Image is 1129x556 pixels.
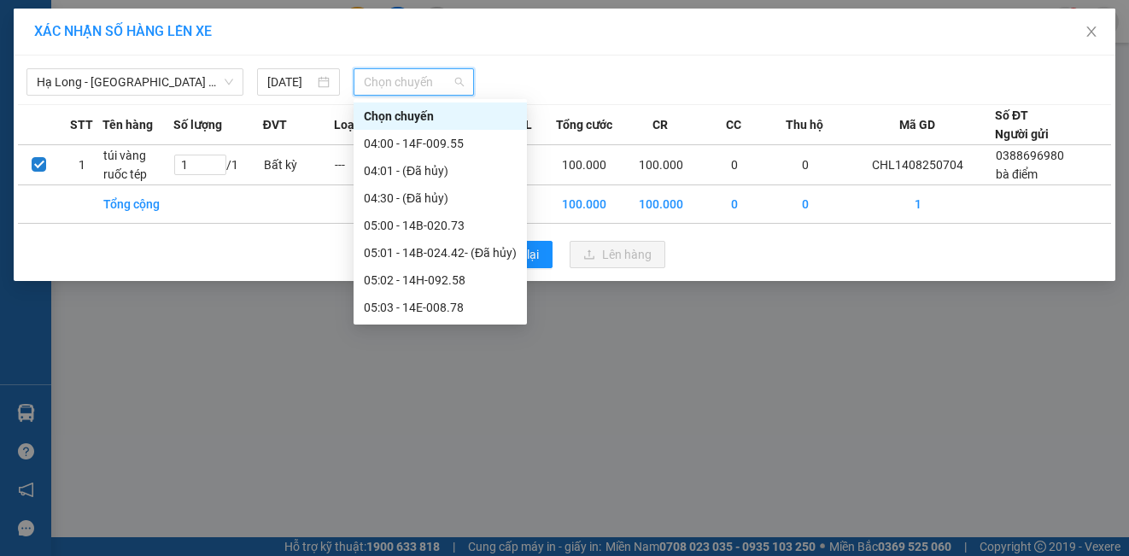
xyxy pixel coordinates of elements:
span: STT [70,115,93,134]
div: 05:02 - 14H-092.58 [364,271,517,290]
span: Tổng cước [556,115,612,134]
span: Loại hàng [334,115,388,134]
div: 05:00 - 14B-020.73 [364,216,517,235]
td: CHL1408250704 [840,145,995,185]
td: --- [334,145,405,185]
span: CR [652,115,668,134]
td: túi vàng ruốc tép [102,145,173,185]
span: close [1085,25,1098,38]
span: Gửi hàng Hạ Long: Hotline: [36,96,228,126]
td: 0 [769,185,840,224]
button: Close [1068,9,1115,56]
div: Số ĐT Người gửi [995,106,1049,143]
span: Chọn chuyến [364,69,465,95]
div: Chọn chuyến [354,102,527,130]
span: CC [726,115,741,134]
button: uploadLên hàng [570,241,665,268]
div: 04:30 - (Đã hủy) [364,189,517,208]
span: XÁC NHẬN SỐ HÀNG LÊN XE [34,23,212,39]
div: 04:00 - 14F-009.55 [364,134,517,153]
td: Tổng cộng [102,185,173,224]
strong: 0888 827 827 - 0848 827 827 [109,61,229,91]
span: Tên hàng [102,115,153,134]
td: Bất kỳ [263,145,334,185]
div: 05:03 - 14E-008.78 [364,298,517,317]
div: 05:01 - 14B-024.42 - (Đã hủy) [364,243,517,262]
strong: Công ty TNHH Phúc Xuyên [36,9,227,26]
td: 100.000 [546,145,623,185]
img: logo [11,126,32,210]
span: Gửi hàng [GEOGRAPHIC_DATA]: Hotline: [34,31,229,91]
span: Số lượng [173,115,222,134]
td: 0 [699,185,769,224]
span: bà điểm [996,167,1038,181]
td: 1 [840,185,995,224]
td: 0 [699,145,769,185]
span: Mã GD [899,115,935,134]
span: 0388696980 [996,149,1064,162]
td: 100.000 [623,185,699,224]
div: Chọn chuyến [364,107,517,126]
strong: 02033 616 626 - [69,96,227,126]
span: Hạ Long - Hà Nội (Limousine) [37,69,233,95]
span: ĐVT [263,115,287,134]
input: 14/08/2025 [267,73,314,91]
div: 04:01 - (Đã hủy) [364,161,517,180]
td: 100.000 [623,145,699,185]
td: 100.000 [546,185,623,224]
td: 1 [61,145,103,185]
td: 0 [769,145,840,185]
strong: 024 3236 3236 - [35,46,229,76]
strong: 0886 027 027 [119,111,194,126]
span: Thu hộ [786,115,823,134]
td: / 1 [173,145,262,185]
